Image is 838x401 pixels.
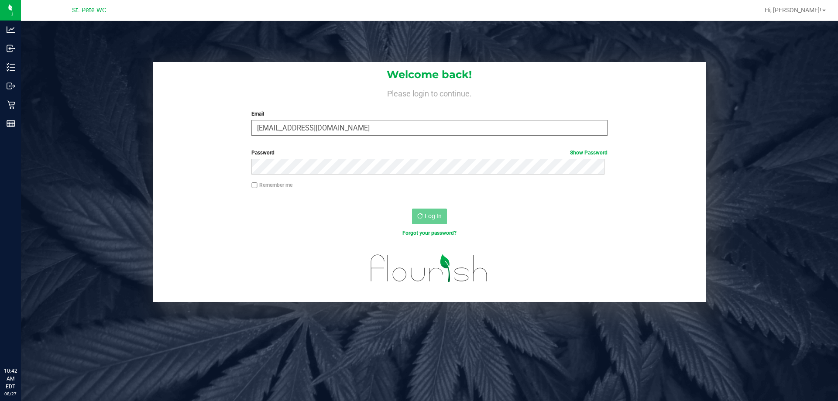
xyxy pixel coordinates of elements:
[251,182,258,189] input: Remember me
[360,246,498,291] img: flourish_logo.svg
[251,181,292,189] label: Remember me
[7,25,15,34] inline-svg: Analytics
[251,150,275,156] span: Password
[7,63,15,72] inline-svg: Inventory
[7,119,15,128] inline-svg: Reports
[402,230,457,236] a: Forgot your password?
[412,209,447,224] button: Log In
[765,7,821,14] span: Hi, [PERSON_NAME]!
[72,7,106,14] span: St. Pete WC
[7,44,15,53] inline-svg: Inbound
[153,69,706,80] h1: Welcome back!
[153,87,706,98] h4: Please login to continue.
[425,212,442,219] span: Log In
[4,367,17,391] p: 10:42 AM EDT
[7,82,15,90] inline-svg: Outbound
[7,100,15,109] inline-svg: Retail
[4,391,17,397] p: 08/27
[570,150,608,156] a: Show Password
[251,110,607,118] label: Email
